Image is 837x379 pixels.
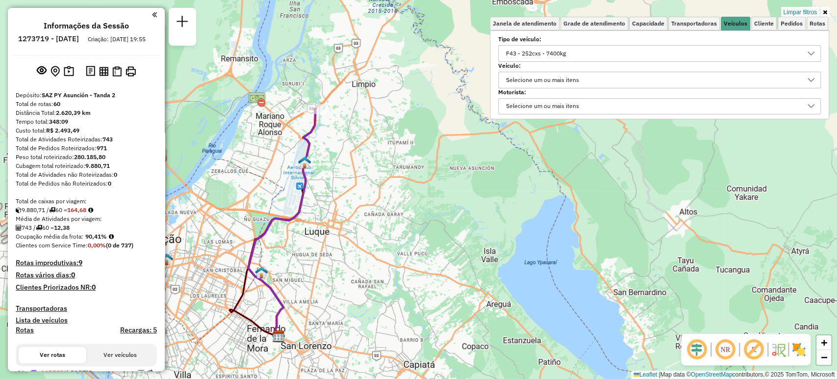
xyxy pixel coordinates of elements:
[16,259,157,267] h4: Rotas improdutivas:
[16,162,157,170] div: Cubagem total roteirizado:
[816,335,831,350] a: Zoom in
[691,371,733,378] a: OpenStreetMap
[85,162,110,169] strong: 9.880,71
[35,63,49,79] button: Exibir sessão original
[821,336,827,349] span: +
[498,35,821,44] label: Tipo de veículo:
[18,369,92,376] span: 16 -
[16,100,157,108] div: Total de rotas:
[147,369,153,375] em: Rota exportada
[16,271,157,279] h4: Rotas vários dias:
[106,242,133,249] strong: (0 de 737)
[631,371,837,379] div: Map data © contributors,© 2025 TomTom, Microsoft
[821,351,827,363] span: −
[74,153,105,161] strong: 280.185,80
[16,206,157,215] div: 9.880,71 / 60 =
[109,234,114,240] em: Média calculada utilizando a maior ocupação (%Peso ou %Cubagem) de cada rota da sessão. Rotas cro...
[36,225,42,231] i: Total de rotas
[493,21,557,27] span: Janela de atendimento
[16,283,157,292] h4: Clientes Priorizados NR:
[16,223,157,232] div: 743 / 60 =
[563,21,625,27] span: Grade de atendimento
[173,12,192,34] a: Nova sessão e pesquisa
[46,127,79,134] strong: R$ 2.493,49
[16,126,157,135] div: Custo total:
[41,369,67,376] span: AADB254
[810,21,825,27] span: Rotas
[16,117,157,126] div: Tempo total:
[44,21,129,30] h4: Informações da Sessão
[102,135,113,143] strong: 743
[53,100,60,108] strong: 60
[16,326,34,334] a: Rotas
[97,144,107,152] strong: 971
[92,283,96,292] strong: 0
[62,64,76,79] button: Painel de Sugestão
[16,304,157,313] h4: Transportadoras
[85,233,107,240] strong: 90,41%
[298,156,311,169] img: UDC - Luque - FADEL
[84,35,150,44] div: Criação: [DATE] 19:55
[503,99,583,114] div: Selecione um ou mais itens
[88,242,106,249] strong: 0,00%
[791,342,807,357] img: Exibir/Ocultar setores
[84,64,97,79] button: Logs desbloquear sessão
[724,21,747,27] span: Veículos
[18,34,79,43] h6: 1273719 - [DATE]
[67,206,86,214] strong: 164,68
[713,338,737,361] span: Ocultar NR
[150,147,167,164] img: Puente Héroes del Chaco
[88,207,93,213] i: Meta Caixas/viagem: 187,00 Diferença: -22,32
[781,7,819,18] a: Limpar filtros
[754,21,774,27] span: Cliente
[16,91,157,100] div: Depósito:
[49,118,68,125] strong: 348:09
[160,253,173,266] img: UDC - Asunción - Tada España
[770,342,786,357] img: Fluxo de ruas
[16,144,157,153] div: Total de Pedidos Roteirizados:
[16,207,22,213] i: Cubagem total roteirizado
[152,9,157,20] a: Clique aqui para minimizar o painel
[86,347,154,363] button: Ver veículos
[255,266,268,279] img: F55
[71,271,75,279] strong: 0
[781,21,803,27] span: Pedidos
[42,91,115,99] strong: SAZ PY Asunción - Tanda 2
[16,215,157,223] div: Média de Atividades por viagem:
[16,179,157,188] div: Total de Pedidos não Roteirizados:
[742,338,765,361] span: Exibir rótulo
[816,350,831,365] a: Zoom out
[124,64,138,79] button: Imprimir Rotas
[97,64,110,78] button: Visualizar relatório de Roteirização
[659,371,660,378] span: |
[16,242,88,249] span: Clientes com Service Time:
[49,207,55,213] i: Total de rotas
[248,91,266,108] img: Puente Remanso
[685,338,709,361] span: Ocultar deslocamento
[56,109,91,116] strong: 2.620,39 km
[49,64,62,79] button: Centralizar mapa no depósito ou ponto de apoio
[821,7,829,18] a: Ocultar filtros
[16,316,157,325] h4: Lista de veículos
[19,347,86,363] button: Ver rotas
[272,330,285,343] img: SAZ PY Asunción - Tanda 2
[110,64,124,79] button: Visualizar Romaneio
[503,72,583,88] div: Selecione um ou mais itens
[138,369,144,375] em: Opções
[16,225,22,231] i: Total de Atividades
[498,61,821,70] label: Veículo:
[503,46,569,61] div: F43 - 252cxs - 7400kg
[16,153,157,162] div: Peso total roteirizado:
[16,170,157,179] div: Total de Atividades não Roteirizadas:
[54,224,70,231] strong: 12,38
[120,326,157,334] h4: Recargas: 5
[67,369,92,376] span: | FORTIS
[16,135,157,144] div: Total de Atividades Roteirizadas:
[671,21,717,27] span: Transportadoras
[498,88,821,97] label: Motorista:
[634,371,657,378] a: Leaflet
[16,197,157,206] div: Total de caixas por viagem:
[16,233,83,240] span: Ocupação média da frota:
[16,108,157,117] div: Distância Total:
